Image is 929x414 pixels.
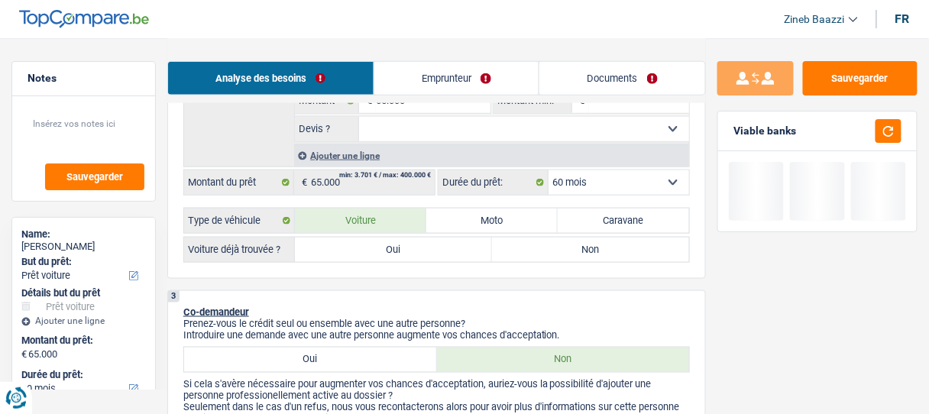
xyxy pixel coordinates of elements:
[184,209,295,233] label: Type de véhicule
[21,315,146,326] div: Ajouter une ligne
[785,13,845,26] span: Zineb Baazzi
[492,238,689,262] label: Non
[439,170,549,195] label: Durée du prêt:
[339,172,431,179] div: min: 3.701 € / max: 400.000 €
[21,335,143,347] label: Montant du prêt:
[21,369,143,381] label: Durée du prêt:
[733,125,796,137] div: Viable banks
[558,209,689,233] label: Caravane
[183,306,249,318] span: Co-demandeur
[28,72,140,85] h5: Notes
[295,117,359,141] label: Devis ?
[19,10,149,28] img: TopCompare Logo
[184,170,294,195] label: Montant du prêt
[294,144,689,167] div: Ajouter une ligne
[21,228,146,241] div: Name:
[772,7,858,32] a: Zineb Baazzi
[21,348,27,361] span: €
[21,287,146,299] div: Détails but du prêt
[168,62,374,95] a: Analyse des besoins
[895,11,910,26] div: fr
[21,256,143,268] label: But du prêt:
[374,62,539,95] a: Emprunteur
[183,318,690,329] p: Prenez-vous le crédit seul ou ensemble avec une autre personne?
[426,209,558,233] label: Moto
[183,329,690,341] p: Introduire une demande avec une autre personne augmente vos chances d'acceptation.
[294,170,311,195] span: €
[803,61,918,95] button: Sauvegarder
[539,62,705,95] a: Documents
[21,241,146,253] div: [PERSON_NAME]
[295,238,492,262] label: Oui
[184,238,295,262] label: Voiture déjà trouvée ?
[168,291,180,302] div: 3
[295,209,426,233] label: Voiture
[66,172,123,182] span: Sauvegarder
[183,379,690,402] p: Si cela s'avère nécessaire pour augmenter vos chances d'acceptation, auriez-vous la possibilité d...
[437,348,690,372] label: Non
[184,348,437,372] label: Oui
[45,163,144,190] button: Sauvegarder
